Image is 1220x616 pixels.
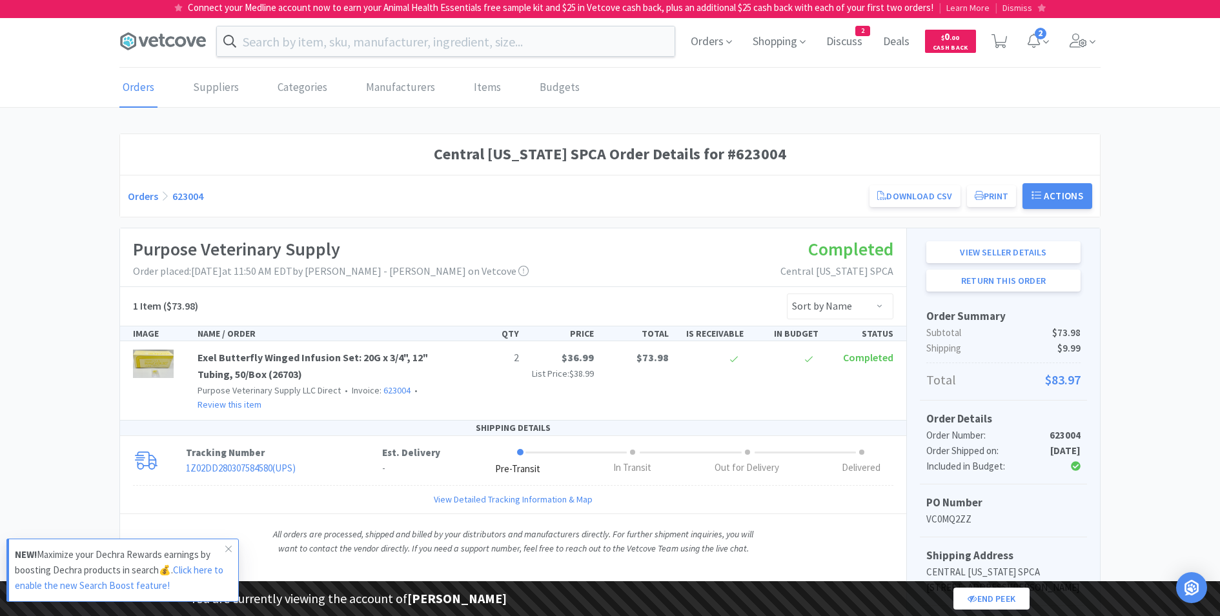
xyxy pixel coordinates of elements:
span: $83.97 [1045,370,1081,390]
a: $0.00Cash Back [925,24,976,59]
span: • [343,384,350,396]
p: List Price: [529,366,594,381]
a: 623004 [383,384,411,396]
span: 1 Item [133,299,161,312]
div: SHIPPING DETAILS [120,421,906,435]
span: 2 [1035,28,1046,39]
span: Shopping [747,15,811,67]
span: Completed [843,351,893,364]
a: Discuss2 [821,36,868,48]
span: • [412,384,420,396]
div: NAME / ORDER [192,326,449,341]
span: $38.99 [569,368,594,379]
div: PRICE [524,326,599,341]
div: Order Shipped on: [926,443,1004,459]
span: Completed [808,237,893,261]
p: Central [US_STATE] SPCA [780,263,893,280]
strong: 623004 [1050,429,1081,441]
button: Actions [1022,183,1092,209]
span: 2 [856,26,869,35]
p: You are currently viewing the account of [190,588,507,609]
h1: Purpose Veterinary Supply [133,235,529,264]
div: Open Intercom Messenger [1176,572,1207,603]
img: 1e60396591944c45a6b96644d45914a5.jpeg [133,350,174,378]
span: Orders [686,15,737,67]
a: Exel Butterfly Winged Infusion Set: 20G x 3/4", 12" Tubing, 50/Box (26703) [198,351,428,381]
span: $9.99 [1057,341,1081,356]
a: Review this item [198,399,261,410]
span: Learn More [946,2,990,14]
div: IS RECEIVABLE [674,326,749,341]
span: Deals [878,15,915,67]
div: Order Number: [926,428,1029,443]
a: Budgets [536,68,583,108]
a: 623004 [172,190,203,203]
div: Included in Budget: [926,459,1029,474]
span: $36.99 [562,351,594,364]
p: Est. Delivery [382,445,440,461]
span: | [939,1,941,14]
a: Manufacturers [363,68,438,108]
button: Return this order [926,270,1081,292]
span: $ [941,34,944,42]
div: In Transit [613,461,651,475]
strong: NEW! [15,548,37,561]
div: Out for Delivery [715,461,779,475]
span: Dismiss [1002,2,1032,14]
span: Purpose Veterinary Supply LLC Direct [198,384,341,396]
a: Download CSV [869,185,960,207]
a: 1Z02DD280307584580(UPS) [186,462,296,474]
div: Delivered [842,461,880,475]
div: TOTAL [599,326,674,341]
p: VC0MQ2ZZ [926,512,1081,527]
a: End Peek [953,588,1030,610]
div: STATUS [824,326,899,341]
h5: Order Details [926,410,1081,428]
p: Tracking Number [186,445,383,461]
h5: PO Number [926,494,1081,512]
p: 2 [454,350,519,366]
strong: [DATE] [1050,444,1081,457]
a: Orders [128,190,158,203]
p: - [382,461,440,476]
a: Items [471,68,504,108]
a: View seller details [926,241,1081,263]
p: Total [926,370,1081,390]
div: IMAGE [128,326,192,341]
div: IN BUDGET [749,326,824,341]
input: Search by item, sku, manufacturer, ingredient, size... [217,26,675,56]
h5: Order Summary [926,308,1081,325]
a: Suppliers [190,68,242,108]
span: Discuss [821,15,868,67]
p: Subtotal [926,325,1081,341]
span: Cash Back [933,45,968,53]
span: $73.98 [1052,325,1081,341]
h5: Shipping Address [926,547,1081,564]
div: QTY [449,326,524,341]
p: Order placed: [DATE] at 11:50 AM EDT by [PERSON_NAME] - [PERSON_NAME] on Vetcove [133,263,529,280]
strong: [PERSON_NAME] [407,590,507,606]
span: Invoice: [341,384,411,396]
span: 0 [941,30,959,43]
p: Shipping [926,341,1081,356]
span: | [995,1,997,14]
h1: Central [US_STATE] SPCA Order Details for #623004 [128,142,1092,166]
div: Pre-Transit [495,462,540,477]
a: Orders [119,68,158,108]
a: View Detailed Tracking Information & Map [434,492,593,506]
a: Deals [878,36,915,48]
span: . 00 [950,34,959,42]
button: Print [967,185,1017,207]
a: Categories [274,68,330,108]
p: Maximize your Dechra Rewards earnings by boosting Dechra products in search💰. [15,547,225,593]
i: All orders are processed, shipped and billed by your distributors and manufacturers directly. For... [273,528,753,554]
span: $73.98 [636,351,669,364]
h5: ($73.98) [133,298,198,315]
p: CENTRAL [US_STATE] SPCA [STREET_ADDRESS][PERSON_NAME] [926,564,1081,595]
